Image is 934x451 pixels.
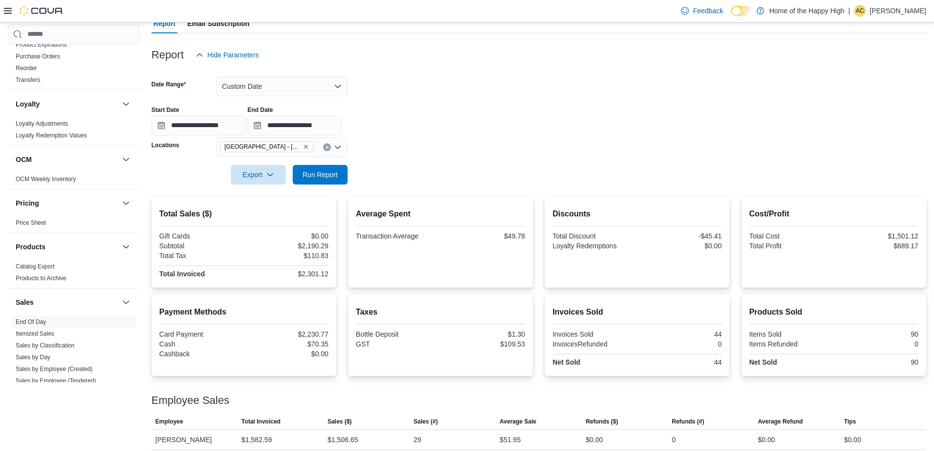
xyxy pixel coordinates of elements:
[553,330,635,338] div: Invoices Sold
[442,232,525,240] div: $49.78
[120,98,132,110] button: Loyalty
[120,296,132,308] button: Sales
[231,165,286,185] button: Export
[328,418,352,425] span: Sales ($)
[758,418,803,425] span: Average Refund
[16,99,118,109] button: Loyalty
[835,330,918,338] div: 90
[16,342,75,349] span: Sales by Classification
[159,232,242,240] div: Gift Cards
[16,263,54,270] span: Catalog Export
[225,142,301,152] span: [GEOGRAPHIC_DATA] - [GEOGRAPHIC_DATA] - Fire & Flower
[16,275,66,282] a: Products to Archive
[848,5,850,17] p: |
[16,263,54,270] a: Catalog Export
[16,297,34,307] h3: Sales
[442,340,525,348] div: $109.53
[16,198,39,208] h3: Pricing
[220,141,313,152] span: Sherwood Park - Wye Road - Fire & Flower
[120,197,132,209] button: Pricing
[120,241,132,253] button: Products
[187,14,250,33] span: Email Subscription
[246,232,328,240] div: $0.00
[749,306,918,318] h2: Products Sold
[769,5,844,17] p: Home of the Happy High
[553,340,635,348] div: InvoicesRefunded
[16,77,40,83] a: Transfers
[16,198,118,208] button: Pricing
[835,340,918,348] div: 0
[672,418,704,425] span: Refunds (#)
[155,418,183,425] span: Employee
[159,252,242,260] div: Total Tax
[151,80,186,88] label: Date Range
[16,365,93,373] span: Sales by Employee (Created)
[159,350,242,358] div: Cashback
[16,120,68,128] span: Loyalty Adjustments
[16,297,118,307] button: Sales
[414,434,422,446] div: 29
[356,330,439,338] div: Bottle Deposit
[16,155,118,164] button: OCM
[16,64,37,72] span: Reorder
[159,340,242,348] div: Cash
[16,132,87,139] span: Loyalty Redemption Values
[553,358,581,366] strong: Net Sold
[16,99,40,109] h3: Loyalty
[693,6,723,16] span: Feedback
[677,1,727,21] a: Feedback
[16,53,60,60] span: Purchase Orders
[207,50,259,60] span: Hide Parameters
[16,219,46,226] a: Price Sheet
[356,340,439,348] div: GST
[749,340,832,348] div: Items Refunded
[216,77,348,96] button: Custom Date
[553,242,635,250] div: Loyalty Redemptions
[16,155,32,164] h3: OCM
[856,5,864,17] span: AC
[749,232,832,240] div: Total Cost
[731,16,732,17] span: Dark Mode
[159,208,328,220] h2: Total Sales ($)
[151,430,238,450] div: [PERSON_NAME]
[159,242,242,250] div: Subtotal
[553,232,635,240] div: Total Discount
[16,318,46,325] a: End Of Day
[8,217,140,233] div: Pricing
[639,358,722,366] div: 44
[500,418,536,425] span: Average Sale
[639,232,722,240] div: -$45.41
[151,49,184,61] h3: Report
[500,434,521,446] div: $51.95
[16,76,40,84] span: Transfers
[870,5,926,17] p: [PERSON_NAME]
[8,261,140,288] div: Products
[16,41,67,49] span: Product Expirations
[16,175,76,183] span: OCM Weekly Inventory
[303,144,309,150] button: Remove Sherwood Park - Wye Road - Fire & Flower from selection in this group
[672,434,676,446] div: 0
[16,318,46,326] span: End Of Day
[246,330,328,338] div: $2,230.77
[328,434,358,446] div: $1,506.65
[323,143,331,151] button: Clear input
[356,306,525,318] h2: Taxes
[248,106,273,114] label: End Date
[241,434,272,446] div: $1,582.59
[586,434,603,446] div: $0.00
[20,6,64,16] img: Cova
[835,358,918,366] div: 90
[159,330,242,338] div: Card Payment
[16,354,50,361] a: Sales by Day
[639,330,722,338] div: 44
[16,53,60,60] a: Purchase Orders
[151,116,246,135] input: Press the down key to open a popover containing a calendar.
[246,350,328,358] div: $0.00
[159,306,328,318] h2: Payment Methods
[16,330,54,337] a: Itemized Sales
[844,418,856,425] span: Tips
[16,65,37,72] a: Reorder
[16,342,75,349] a: Sales by Classification
[749,242,832,250] div: Total Profit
